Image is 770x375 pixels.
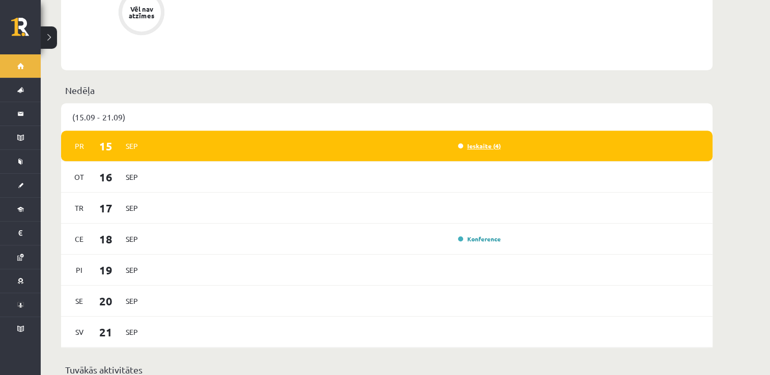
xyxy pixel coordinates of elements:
span: Sv [69,324,90,340]
span: Pi [69,262,90,278]
div: Vēl nav atzīmes [127,6,156,19]
span: Sep [121,231,142,247]
span: Pr [69,138,90,154]
span: Ce [69,231,90,247]
a: Ieskaite (4) [458,142,501,150]
span: 19 [90,262,122,278]
span: 15 [90,138,122,154]
span: 18 [90,231,122,247]
span: Tr [69,200,90,216]
a: Rīgas 1. Tālmācības vidusskola [11,18,41,43]
span: Sep [121,138,142,154]
a: Konference [458,235,501,243]
span: Sep [121,324,142,340]
span: Sep [121,200,142,216]
div: (15.09 - 21.09) [61,103,712,131]
span: Se [69,293,90,309]
span: 20 [90,293,122,309]
span: Sep [121,262,142,278]
span: 21 [90,324,122,340]
span: 17 [90,200,122,216]
span: Sep [121,169,142,185]
p: Nedēļa [65,83,708,97]
span: 16 [90,169,122,185]
span: Ot [69,169,90,185]
span: Sep [121,293,142,309]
